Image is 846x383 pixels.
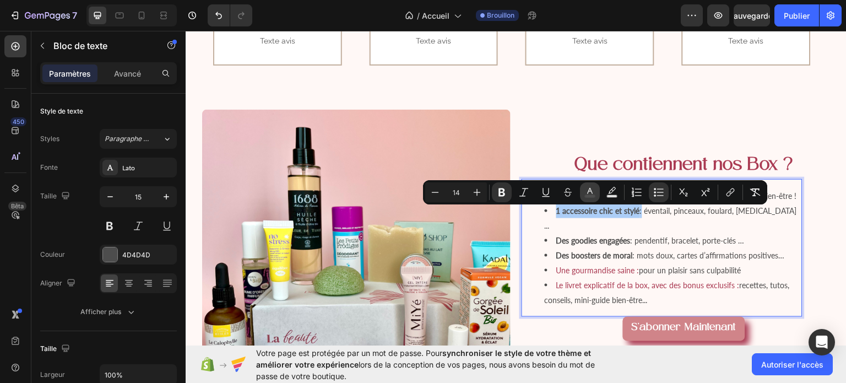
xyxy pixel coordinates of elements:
[371,220,447,229] strong: Des boosters de moral
[11,202,24,210] font: Bêta
[774,4,819,26] button: Publier
[417,11,420,20] font: /
[350,4,459,16] p: Texte avis
[454,160,611,170] span: pour sublimer votre beauté et votre bien-être !
[454,235,556,244] span: pour un plaisir sans culpabilité
[256,348,591,369] font: synchroniser le style de votre thème et améliorer votre expérience
[4,4,82,26] button: 7
[40,250,65,258] font: Couleur
[784,11,810,20] font: Publier
[194,4,303,16] p: Texte avis
[114,69,141,78] font: Avancé
[729,11,775,20] font: Sauvegarder
[371,220,599,229] span: : mots doux, cartes d’affirmations positives…
[422,11,449,20] font: Accueil
[122,251,150,259] font: 4D4D4D
[122,164,135,172] font: Lato
[371,205,559,214] span: : pendentif, bracelet, porte-clés …
[359,175,611,199] span: : éventail, pinceaux, foulard, [MEDICAL_DATA] ...
[208,4,252,26] div: Annuler/Rétablir
[371,205,445,214] strong: Des goodies engagées
[734,4,770,26] button: Sauvegarder
[336,148,617,286] div: Rich Text Editor. Editing area: main
[761,360,823,369] font: Autoriser l'accès
[437,286,560,310] button: <p><span style="color:#FFFFFF;">S’abonner maintenant</span></p>
[371,175,454,185] strong: 1 accessoire chic et stylé
[752,353,833,375] button: Autoriser l'accès
[72,10,77,21] font: 7
[40,163,58,171] font: Fonte
[371,235,454,244] span: Une gourmandise saine :
[423,180,767,204] div: Editor contextual toolbar
[40,107,83,115] font: Style de texte
[446,292,551,303] span: S’abonner maintenant
[37,4,147,16] p: Texte avis
[371,160,454,170] strong: 3 à 5 produits de beauté
[371,250,554,259] span: Le livret explicatif de la box, avec des bonus exclusifs :
[256,348,442,358] font: Votre page est protégée par un mot de passe. Pour
[53,39,147,52] p: Bloc de texte
[40,192,57,200] font: Taille
[40,279,62,287] font: Aligner
[40,344,57,353] font: Taille
[100,129,177,149] button: Paragraphe 2*
[40,302,177,322] button: Afficher plus
[487,11,514,19] font: Brouillon
[336,123,661,148] h2: Que contiennent nos Box ?
[80,308,121,316] font: Afficher plus
[40,370,65,379] font: Largeur
[809,329,835,355] div: Ouvrir Intercom Messenger
[13,118,24,126] font: 450
[53,40,107,51] font: Bloc de texte
[506,4,615,16] p: Texte avis
[256,360,595,381] font: lors de la conception de vos pages, nous avons besoin du mot de passe de votre boutique.
[105,134,151,143] font: Paragraphe 2*
[40,134,59,143] font: Styles
[49,69,91,78] font: Paramètres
